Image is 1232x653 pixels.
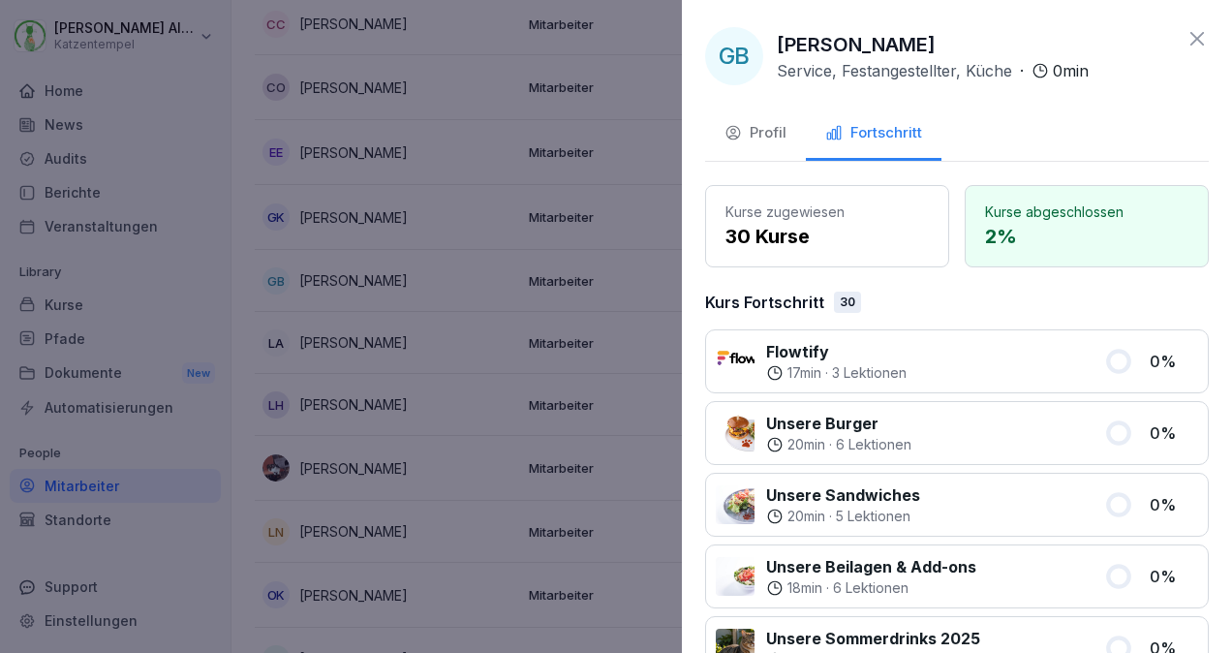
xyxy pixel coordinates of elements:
div: · [766,435,911,454]
p: 0 % [1150,350,1198,373]
div: GB [705,27,763,85]
p: 0 % [1150,565,1198,588]
div: · [766,507,920,526]
p: 0 % [1150,493,1198,516]
p: 6 Lektionen [836,435,911,454]
p: 0 % [1150,421,1198,445]
p: 0 min [1053,59,1089,82]
p: 17 min [787,363,821,383]
p: 30 Kurse [725,222,929,251]
p: 18 min [787,578,822,598]
p: 20 min [787,435,825,454]
p: Flowtify [766,340,907,363]
div: · [766,363,907,383]
div: Profil [724,122,786,144]
p: Unsere Sommerdrinks 2025 [766,627,980,650]
p: [PERSON_NAME] [777,30,936,59]
p: 3 Lektionen [832,363,907,383]
div: Fortschritt [825,122,922,144]
p: 6 Lektionen [833,578,909,598]
p: Kurse abgeschlossen [985,202,1188,222]
p: 2 % [985,222,1188,251]
p: Kurs Fortschritt [705,291,824,314]
p: 20 min [787,507,825,526]
p: Unsere Sandwiches [766,483,920,507]
button: Profil [705,109,806,161]
div: · [766,578,976,598]
div: · [777,59,1089,82]
button: Fortschritt [806,109,941,161]
p: 5 Lektionen [836,507,910,526]
p: Unsere Burger [766,412,911,435]
div: 30 [834,292,861,313]
p: Service, Festangestellter, Küche [777,59,1012,82]
p: Kurse zugewiesen [725,202,929,222]
p: Unsere Beilagen & Add-ons [766,555,976,578]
